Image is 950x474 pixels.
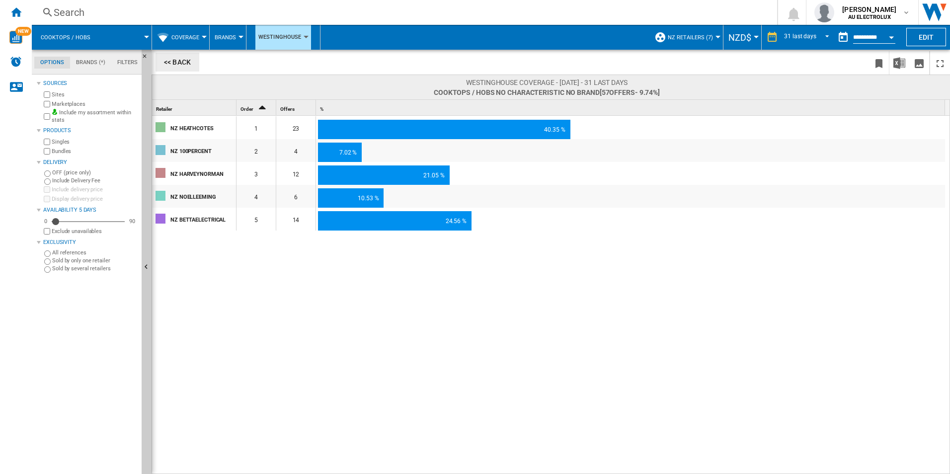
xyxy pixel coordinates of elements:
label: Display delivery price [52,195,138,203]
div: Sort Ascending [238,100,276,115]
div: 21.05 % [318,165,450,185]
button: Maximize [930,51,950,75]
div: 23 [276,116,316,139]
button: Bookmark this report [869,51,889,75]
label: Sold by only one retailer [52,257,138,264]
button: Open calendar [882,27,900,45]
div: 1 [237,116,276,139]
div: Offers Sort None [278,100,316,115]
button: Hide [142,50,154,68]
span: WESTINGHOUSE coverage - [DATE] - 31 last days [466,79,628,86]
label: Include delivery price [52,186,138,193]
input: Include delivery price [44,186,50,193]
button: WESTINGHOUSE [255,25,311,50]
div: Sort None [278,100,316,115]
div: 5 [237,208,276,231]
div: Exclusivity [43,238,138,246]
button: Cooktops / hobs [41,25,100,50]
md-tab-item: Filters [111,57,144,69]
span: WESTINGHOUSE [258,28,301,46]
img: wise-card.svg [9,31,22,44]
button: Coverage [171,25,204,50]
span: Order [240,106,253,112]
span: [57 ] [600,88,660,96]
span: NZD$ [728,32,751,43]
input: Display delivery price [44,228,50,235]
img: mysite-bg-18x18.png [52,109,58,115]
input: Sold by several retailers [44,266,51,273]
md-tab-item: Options [34,57,70,69]
span: Cooktops / hobs [41,34,90,41]
div: NZ HEATHCOTES [170,117,236,138]
div: Products [43,127,138,135]
b: AU ELECTROLUX [848,14,891,20]
div: Order Sort Ascending [238,100,276,115]
div: Coverage [157,25,204,50]
span: NZ Retailers (7) [668,34,713,41]
div: Cooktops / hobs [37,25,147,50]
div: NZ 100PERCENT [170,140,236,161]
img: alerts-logo.svg [10,56,22,68]
input: Sites [44,91,50,98]
span: Brands [215,34,236,41]
input: All references [44,250,51,257]
button: NZD$ [728,25,756,50]
button: Download as image [909,51,929,75]
div: NZ Retailers (7) [654,25,718,50]
div: 4 [276,139,316,162]
img: profile.jpg [814,2,834,22]
span: offers [609,88,634,96]
span: Retailer [156,106,172,112]
input: Include my assortment within stats [44,110,50,123]
label: Marketplaces [52,100,138,108]
input: Include Delivery Fee [44,178,51,185]
input: OFF (price only) [44,170,51,177]
input: Singles [44,139,50,145]
div: WESTINGHOUSE [251,25,315,50]
div: 12 [276,162,316,185]
div: NZ HARVEYNORMAN [170,163,236,184]
md-menu: Currency [723,25,762,50]
div: Availability 5 Days [43,206,138,214]
input: Display delivery price [44,196,50,202]
span: Coverage [171,34,199,41]
span: Offers [280,106,294,112]
span: % [320,106,323,112]
div: 10.53 % [318,188,384,208]
div: Delivery [43,158,138,166]
div: 0 [42,218,50,225]
button: NZ Retailers (7) [668,25,718,50]
div: Retailer Sort None [154,100,236,115]
button: << Back [156,53,199,72]
label: Exclude unavailables [52,228,138,235]
div: NZ BETTAELECTRICAL [170,209,236,230]
input: Sold by only one retailer [44,258,51,265]
span: Sort Ascending [254,106,270,112]
div: 6 [276,185,316,208]
div: 40.35 % [318,120,570,140]
div: 4 [237,185,276,208]
div: 2 [237,139,276,162]
label: Singles [52,138,138,146]
md-slider: Availability [52,217,125,227]
button: Edit [906,28,946,46]
label: Sites [52,91,138,98]
span: [PERSON_NAME] [842,4,896,14]
div: % Sort None [318,100,945,115]
button: md-calendar [833,27,853,47]
md-select: REPORTS.WIZARD.STEPS.REPORT.STEPS.REPORT_OPTIONS.PERIOD: 31 last days [783,29,833,46]
input: Bundles [44,148,50,155]
button: Brands [215,25,241,50]
label: All references [52,249,138,256]
label: OFF (price only) [52,169,138,176]
div: NZ NOELLEEMING [170,186,236,207]
div: 3 [237,162,276,185]
div: Sources [43,79,138,87]
span: Cooktops / hobs No characteristic No brand [434,88,600,96]
div: 90 [127,218,138,225]
div: 7.02 % [318,143,362,162]
div: Search [54,5,751,19]
label: Sold by several retailers [52,265,138,272]
button: Download in Excel [889,51,909,75]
